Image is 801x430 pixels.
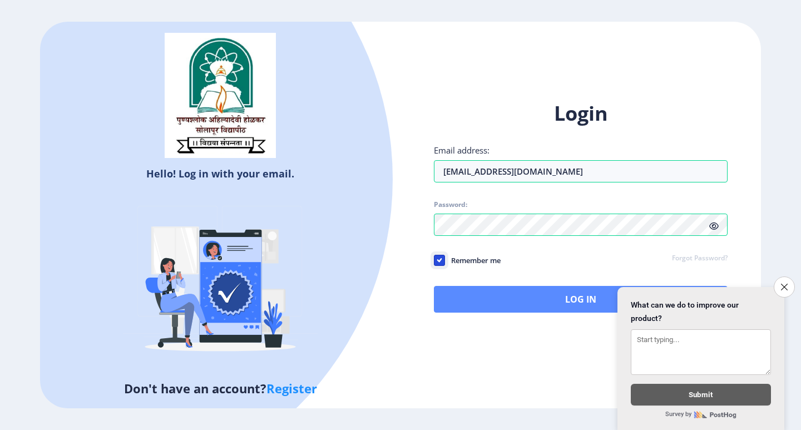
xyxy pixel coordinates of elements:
[434,200,467,209] label: Password:
[434,100,728,127] h1: Login
[123,185,318,379] img: Verified-rafiki.svg
[434,286,728,313] button: Log In
[434,160,728,182] input: Email address
[266,380,317,397] a: Register
[434,145,489,156] label: Email address:
[672,254,728,264] a: Forgot Password?
[165,33,276,159] img: sulogo.png
[48,379,392,397] h5: Don't have an account?
[445,254,501,267] span: Remember me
